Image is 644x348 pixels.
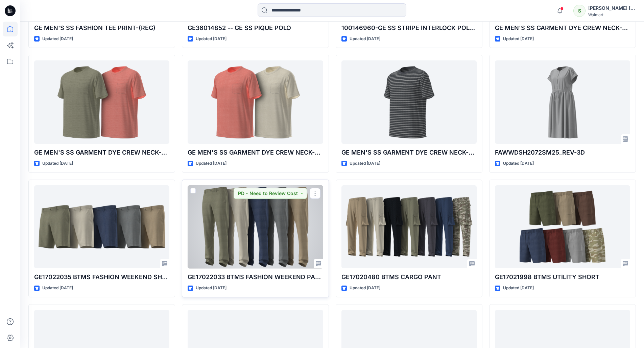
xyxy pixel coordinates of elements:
[196,35,226,43] p: Updated [DATE]
[350,285,380,292] p: Updated [DATE]
[495,148,630,157] p: FAWWDSH2072SM25_REV-3D
[588,4,636,12] div: [PERSON_NAME] ​[PERSON_NAME]
[341,148,477,157] p: GE MEN'S SS GARMENT DYE CREW NECK-REG_OPT-4
[188,272,323,282] p: GE17022033 BTMS FASHION WEEKEND PANT
[34,23,169,33] p: GE MEN'S SS FASHION TEE PRINT-(REG)
[34,272,169,282] p: GE17022035 BTMS FASHION WEEKEND SHORT
[34,148,169,157] p: GE MEN'S SS GARMENT DYE CREW NECK-REG_GM DYE_OPT-2
[495,60,630,144] a: FAWWDSH2072SM25_REV-3D
[495,272,630,282] p: GE17021998 BTMS UTILITY SHORT
[495,185,630,269] a: GE17021998 BTMS UTILITY SHORT
[34,185,169,269] a: GE17022035 BTMS FASHION WEEKEND SHORT
[495,23,630,33] p: GE MEN'S SS GARMENT DYE CREW NECK-REG_GM DYE_OPT-1
[42,160,73,167] p: Updated [DATE]
[341,185,477,269] a: GE17020480 BTMS CARGO PANT
[188,23,323,33] p: GE36014852 -- GE SS PIQUE POLO
[188,60,323,144] a: GE MEN'S SS GARMENT DYE CREW NECK-REG_GM DYE_OPT-3
[188,185,323,269] a: GE17022033 BTMS FASHION WEEKEND PANT
[588,12,636,17] div: Walmart
[34,60,169,144] a: GE MEN'S SS GARMENT DYE CREW NECK-REG_GM DYE_OPT-2
[196,285,226,292] p: Updated [DATE]
[350,160,380,167] p: Updated [DATE]
[503,35,534,43] p: Updated [DATE]
[573,5,586,17] div: S​
[503,160,534,167] p: Updated [DATE]
[341,23,477,33] p: 100146960-GE SS STRIPE INTERLOCK POLO-REG
[503,285,534,292] p: Updated [DATE]
[350,35,380,43] p: Updated [DATE]
[341,60,477,144] a: GE MEN'S SS GARMENT DYE CREW NECK-REG_OPT-4
[42,35,73,43] p: Updated [DATE]
[341,272,477,282] p: GE17020480 BTMS CARGO PANT
[188,148,323,157] p: GE MEN'S SS GARMENT DYE CREW NECK-REG_GM DYE_OPT-3
[196,160,226,167] p: Updated [DATE]
[42,285,73,292] p: Updated [DATE]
